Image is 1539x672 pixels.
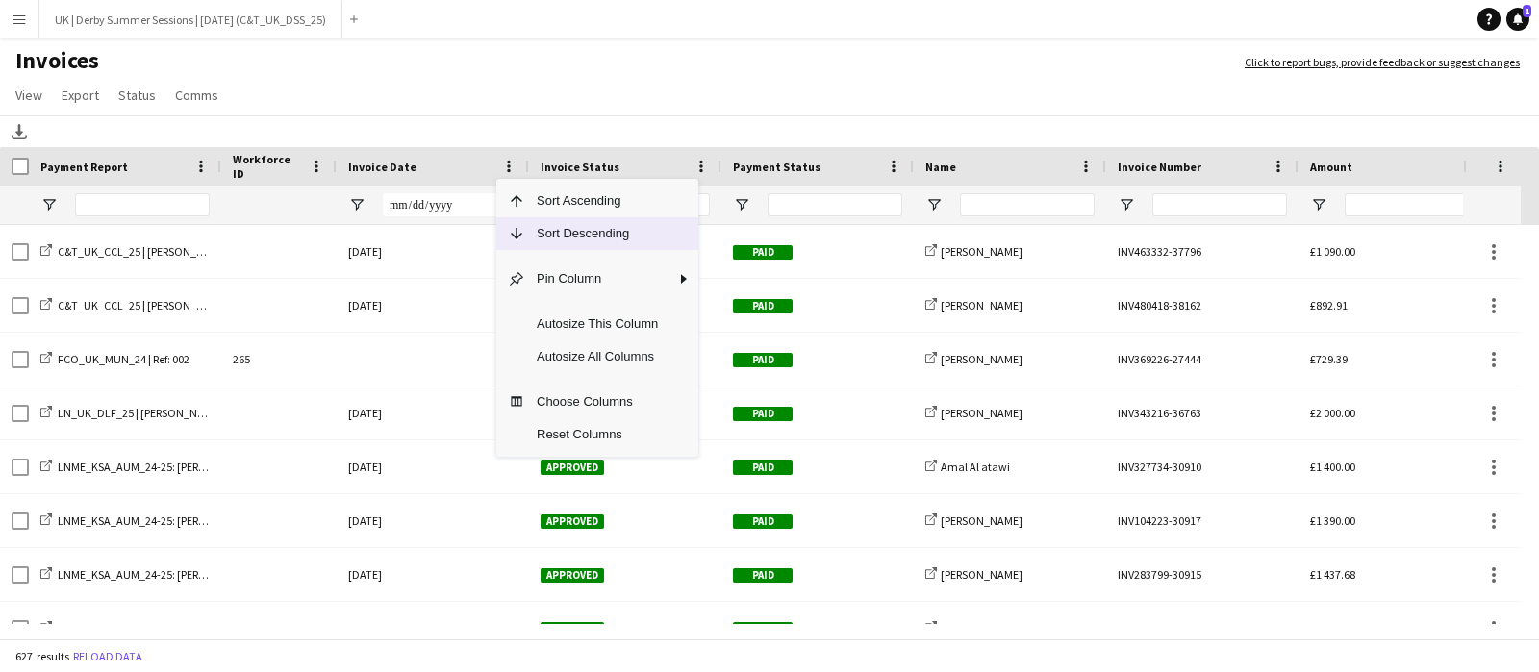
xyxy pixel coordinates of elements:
[925,196,943,213] button: Open Filter Menu
[383,193,517,216] input: Invoice Date Filter Input
[1106,386,1299,439] div: INV343216-36763
[40,352,189,366] a: FCO_UK_MUN_24 | Ref: 002
[941,244,1022,259] span: [PERSON_NAME]
[733,353,793,367] span: Paid
[925,160,956,174] span: Name
[54,83,107,108] a: Export
[1106,548,1299,601] div: INV283799-30915
[1310,244,1355,259] span: £1 090.00
[337,602,529,655] div: [DATE]
[58,406,300,420] span: LN_UK_DLF_25 | [PERSON_NAME] | Advance Days
[8,120,31,143] app-action-btn: Download
[39,1,342,38] button: UK | Derby Summer Sessions | [DATE] (C&T_UK_DSS_25)
[541,622,604,636] span: Approved
[1310,621,1355,635] span: £1 400.00
[525,185,669,217] span: Sort Ascending
[40,298,229,312] a: C&T_UK_CCL_25 | [PERSON_NAME]
[337,279,529,332] div: [DATE]
[525,386,669,418] span: Choose Columns
[15,87,42,104] span: View
[1118,196,1135,213] button: Open Filter Menu
[40,513,347,528] a: LNME_KSA_AUM_24-25: [PERSON_NAME] | [PERSON_NAME]
[525,418,669,451] span: Reset Columns
[58,460,335,474] span: LNME_KSA_AUM_24-25: [PERSON_NAME] | Amal Al Atawi
[941,406,1022,420] span: [PERSON_NAME]
[337,494,529,547] div: [DATE]
[40,244,229,259] a: C&T_UK_CCL_25 | [PERSON_NAME]
[8,83,50,108] a: View
[941,567,1022,582] span: [PERSON_NAME]
[541,568,604,583] span: Approved
[541,460,604,475] span: Approved
[40,406,300,420] a: LN_UK_DLF_25 | [PERSON_NAME] | Advance Days
[733,196,750,213] button: Open Filter Menu
[58,621,347,635] span: LNME_KSA_AUM_24-25: [PERSON_NAME] | [PERSON_NAME]
[111,83,164,108] a: Status
[337,548,529,601] div: [DATE]
[733,568,793,583] span: Paid
[1106,602,1299,655] div: INV326497-30912
[337,386,529,439] div: [DATE]
[733,299,793,313] span: Paid
[1310,160,1352,174] span: Amount
[69,646,146,667] button: Reload data
[40,621,347,635] a: LNME_KSA_AUM_24-25: [PERSON_NAME] | [PERSON_NAME]
[1310,406,1355,420] span: £2 000.00
[525,217,669,250] span: Sort Descending
[58,352,189,366] span: FCO_UK_MUN_24 | Ref: 002
[75,193,210,216] input: Payment Report Filter Input
[1106,279,1299,332] div: INV480418-38162
[62,87,99,104] span: Export
[1310,513,1355,528] span: £1 390.00
[40,196,58,213] button: Open Filter Menu
[541,160,619,174] span: Invoice Status
[175,87,218,104] span: Comms
[348,160,416,174] span: Invoice Date
[337,440,529,493] div: [DATE]
[221,333,337,386] div: 265
[941,460,1010,474] span: Amal Al atawi
[1106,333,1299,386] div: INV369226-27444
[58,513,347,528] span: LNME_KSA_AUM_24-25: [PERSON_NAME] | [PERSON_NAME]
[1106,440,1299,493] div: INV327734-30910
[58,298,229,312] span: C&T_UK_CCL_25 | [PERSON_NAME]
[496,179,698,457] div: Column Menu
[960,193,1095,216] input: Name Filter Input
[40,160,128,174] span: Payment Report
[40,567,347,582] a: LNME_KSA_AUM_24-25: [PERSON_NAME] | [PERSON_NAME]
[733,622,793,636] span: Paid
[525,340,669,373] span: Autosize All Columns
[40,460,335,474] a: LNME_KSA_AUM_24-25: [PERSON_NAME] | Amal Al Atawi
[1106,225,1299,278] div: INV463332-37796
[1118,160,1201,174] span: Invoice Number
[1310,298,1348,312] span: £892.91
[525,262,669,295] span: Pin Column
[337,225,529,278] div: [DATE]
[1523,5,1531,17] span: 1
[1310,352,1348,366] span: £729.39
[167,83,226,108] a: Comms
[1506,8,1529,31] a: 1
[733,460,793,475] span: Paid
[941,513,1022,528] span: [PERSON_NAME]
[1245,54,1520,71] a: Click to report bugs, provide feedback or suggest changes
[58,567,347,582] span: LNME_KSA_AUM_24-25: [PERSON_NAME] | [PERSON_NAME]
[941,298,1022,312] span: [PERSON_NAME]
[233,152,302,181] span: Workforce ID
[1310,460,1355,474] span: £1 400.00
[941,621,1022,635] span: [PERSON_NAME]
[733,514,793,529] span: Paid
[733,407,793,421] span: Paid
[525,308,669,340] span: Autosize This Column
[1152,193,1287,216] input: Invoice Number Filter Input
[733,160,820,174] span: Payment Status
[1345,193,1479,216] input: Amount Filter Input
[1106,494,1299,547] div: INV104223-30917
[118,87,156,104] span: Status
[941,352,1022,366] span: [PERSON_NAME]
[58,244,229,259] span: C&T_UK_CCL_25 | [PERSON_NAME]
[1310,567,1355,582] span: £1 437.68
[1310,196,1327,213] button: Open Filter Menu
[541,514,604,529] span: Approved
[348,196,366,213] button: Open Filter Menu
